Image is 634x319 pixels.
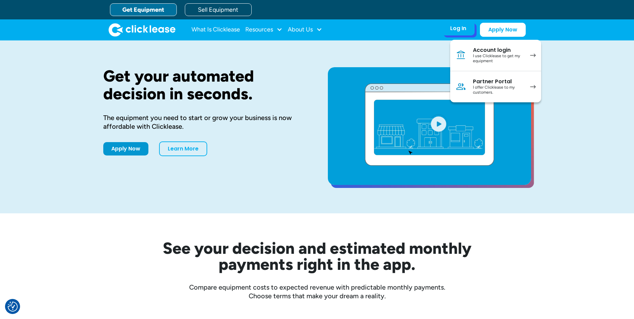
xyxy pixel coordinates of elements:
h2: See your decision and estimated monthly payments right in the app. [130,240,504,272]
a: Get Equipment [110,3,177,16]
img: arrow [530,85,536,89]
div: Log In [450,25,466,32]
a: Partner PortalI offer Clicklease to my customers. [450,71,541,102]
div: Account login [473,47,523,54]
div: Partner Portal [473,78,523,85]
div: I offer Clicklease to my customers. [473,85,523,95]
nav: Log In [450,40,541,102]
a: open lightbox [328,67,531,185]
img: Person icon [456,81,466,92]
button: Consent Preferences [8,302,18,312]
div: Resources [245,23,282,36]
img: Bank icon [456,50,466,61]
a: Sell Equipment [185,3,252,16]
div: Compare equipment costs to expected revenue with predictable monthly payments. Choose terms that ... [103,283,531,300]
a: Account loginI use Clicklease to get my equipment [450,40,541,71]
div: I use Clicklease to get my equipment [473,54,523,64]
a: Learn More [159,141,207,156]
div: The equipment you need to start or grow your business is now affordable with Clicklease. [103,113,306,131]
a: Apply Now [480,23,526,37]
h1: Get your automated decision in seconds. [103,67,306,103]
img: Clicklease logo [109,23,175,36]
div: About Us [288,23,322,36]
img: Blue play button logo on a light blue circular background [429,114,448,133]
img: Revisit consent button [8,302,18,312]
a: What Is Clicklease [192,23,240,36]
img: arrow [530,54,536,57]
a: Apply Now [103,142,148,155]
a: home [109,23,175,36]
